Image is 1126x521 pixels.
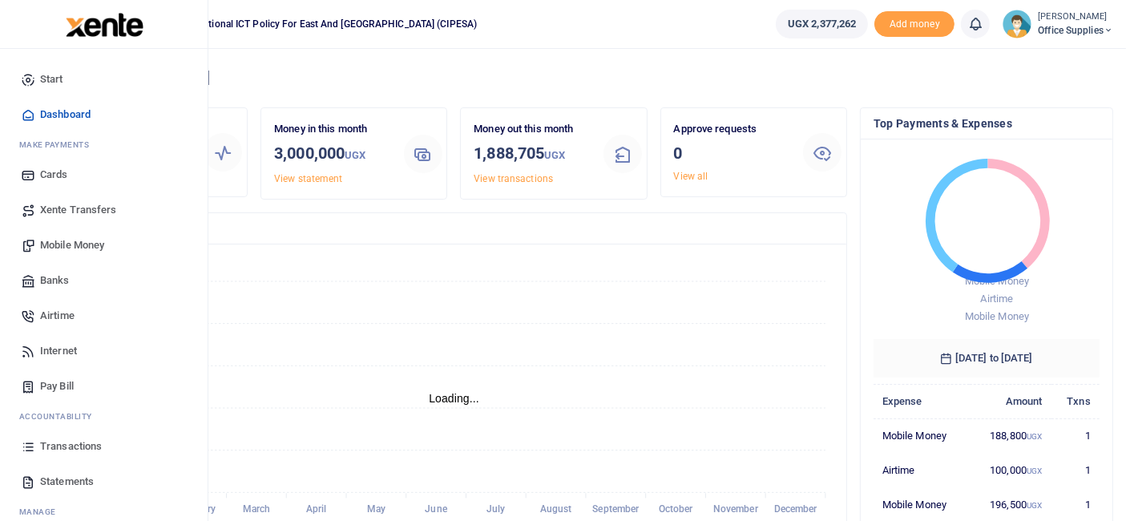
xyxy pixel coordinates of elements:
[40,343,77,359] span: Internet
[874,11,954,38] span: Add money
[13,157,195,192] a: Cards
[40,273,70,289] span: Banks
[965,310,1029,322] span: Mobile Money
[40,378,74,394] span: Pay Bill
[66,13,143,37] img: logo-large
[27,506,57,518] span: anage
[1003,10,1113,38] a: profile-user [PERSON_NAME] Office Supplies
[474,141,590,168] h3: 1,888,705
[40,474,94,490] span: Statements
[13,404,195,429] li: Ac
[1027,432,1042,441] small: UGX
[177,504,216,515] tspan: February
[345,149,365,161] small: UGX
[13,429,195,464] a: Transactions
[874,487,970,521] td: Mobile Money
[40,237,104,253] span: Mobile Money
[1051,487,1100,521] td: 1
[13,369,195,404] a: Pay Bill
[474,121,590,138] p: Money out this month
[13,333,195,369] a: Internet
[874,115,1100,132] h4: Top Payments & Expenses
[874,17,954,29] a: Add money
[13,228,195,263] a: Mobile Money
[96,17,483,31] span: Collaboration on International ICT Policy For East and [GEOGRAPHIC_DATA] (CIPESA)
[713,504,759,515] tspan: November
[274,173,342,184] a: View statement
[788,16,856,32] span: UGX 2,377,262
[544,149,565,161] small: UGX
[64,18,143,30] a: logo-small logo-large logo-large
[13,263,195,298] a: Banks
[874,384,970,418] th: Expense
[1027,466,1042,475] small: UGX
[980,293,1013,305] span: Airtime
[1051,384,1100,418] th: Txns
[61,69,1113,87] h4: Hello [PERSON_NAME]
[40,308,75,324] span: Airtime
[27,139,90,151] span: ake Payments
[13,132,195,157] li: M
[474,173,553,184] a: View transactions
[874,418,970,453] td: Mobile Money
[274,121,390,138] p: Money in this month
[40,167,68,183] span: Cards
[965,275,1029,287] span: Mobile Money
[429,392,479,405] text: Loading...
[13,298,195,333] a: Airtime
[970,453,1051,487] td: 100,000
[1003,10,1031,38] img: profile-user
[970,384,1051,418] th: Amount
[1038,10,1113,24] small: [PERSON_NAME]
[13,62,195,97] a: Start
[40,71,63,87] span: Start
[970,487,1051,521] td: 196,500
[1038,23,1113,38] span: Office Supplies
[13,192,195,228] a: Xente Transfers
[674,141,790,165] h3: 0
[31,410,92,422] span: countability
[774,504,818,515] tspan: December
[1051,453,1100,487] td: 1
[75,220,833,237] h4: Transactions Overview
[274,141,390,168] h3: 3,000,000
[40,438,102,454] span: Transactions
[674,121,790,138] p: Approve requests
[13,464,195,499] a: Statements
[776,10,868,38] a: UGX 2,377,262
[874,339,1100,378] h6: [DATE] to [DATE]
[1051,418,1100,453] td: 1
[40,202,117,218] span: Xente Transfers
[874,453,970,487] td: Airtime
[674,171,708,182] a: View all
[874,11,954,38] li: Toup your wallet
[367,504,385,515] tspan: May
[306,504,327,515] tspan: April
[1027,501,1042,510] small: UGX
[769,10,874,38] li: Wallet ballance
[970,418,1051,453] td: 188,800
[40,107,91,123] span: Dashboard
[13,97,195,132] a: Dashboard
[243,504,271,515] tspan: March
